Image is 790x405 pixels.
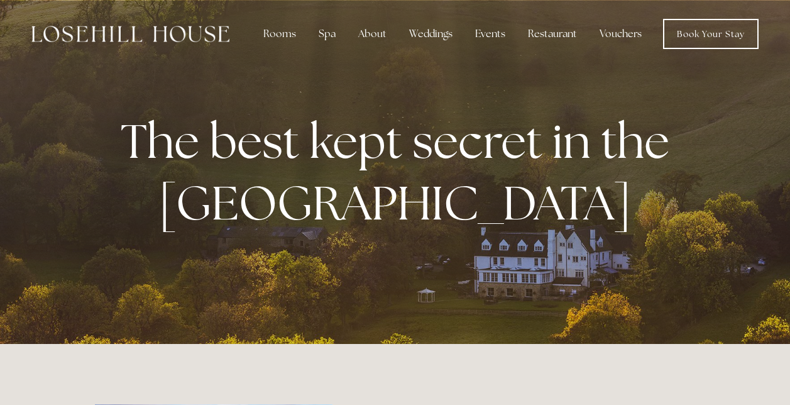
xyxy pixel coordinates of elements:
[31,26,229,42] img: Losehill House
[121,110,679,233] strong: The best kept secret in the [GEOGRAPHIC_DATA]
[518,21,587,47] div: Restaurant
[348,21,397,47] div: About
[309,21,346,47] div: Spa
[465,21,515,47] div: Events
[663,19,759,49] a: Book Your Stay
[590,21,652,47] a: Vouchers
[253,21,306,47] div: Rooms
[399,21,463,47] div: Weddings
